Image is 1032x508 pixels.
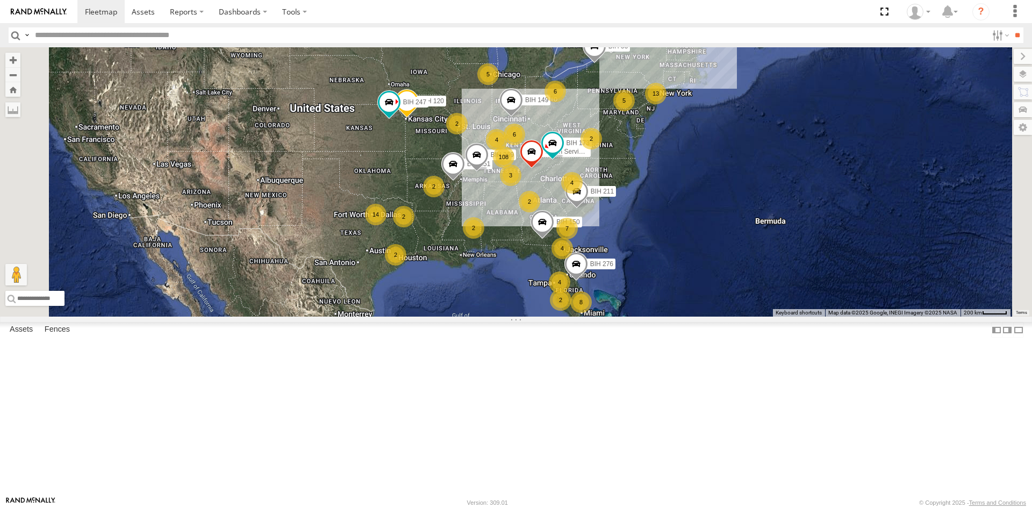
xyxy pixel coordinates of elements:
button: Map Scale: 200 km per 43 pixels [961,309,1010,317]
span: BIH 150 [556,218,579,226]
span: BIH 120 [421,97,444,105]
a: Visit our Website [6,497,55,508]
div: 3 [500,164,521,186]
div: 4 [549,271,570,293]
div: 5 [477,63,499,85]
button: Zoom in [5,53,20,67]
label: Measure [5,102,20,117]
div: 6 [504,124,525,145]
div: 7 [556,218,578,239]
div: 2 [393,206,414,227]
span: BIH 247 [403,98,426,106]
button: Drag Pegman onto the map to open Street View [5,264,27,285]
div: 2 [463,217,484,239]
div: 2 [385,244,406,266]
div: 8 [570,291,592,313]
a: Terms and Conditions [969,499,1026,506]
div: 2 [423,176,445,197]
label: Search Query [23,27,31,43]
div: 2 [519,191,540,212]
div: 4 [561,172,583,194]
div: 5 [613,90,635,111]
button: Zoom Home [5,82,20,97]
label: Map Settings [1014,120,1032,135]
button: Zoom out [5,67,20,82]
span: BIH 149 [525,96,548,104]
div: 2 [446,113,468,134]
button: Keyboard shortcuts [776,309,822,317]
label: Dock Summary Table to the Left [991,322,1002,338]
span: Map data ©2025 Google, INEGI Imagery ©2025 NASA [828,310,957,316]
div: Nele . [903,4,934,20]
span: BIH 269 [491,151,514,159]
div: 4 [486,129,507,151]
div: 13 [645,83,666,104]
div: 14 [365,204,386,225]
div: 108 [493,146,514,168]
label: Fences [39,323,75,338]
label: Hide Summary Table [1013,322,1024,338]
label: Search Filter Options [988,27,1011,43]
span: 200 km [964,310,982,316]
div: 6 [544,81,566,102]
img: rand-logo.svg [11,8,67,16]
a: Terms (opens in new tab) [1016,311,1027,315]
label: Dock Summary Table to the Right [1002,322,1013,338]
span: BIH 53 [608,42,628,50]
div: Version: 309.01 [467,499,508,506]
div: 4 [551,238,573,259]
span: BIH 173 [567,139,590,147]
span: BIH 276 [590,260,613,267]
span: BIH 211 [591,187,614,195]
div: 2 [550,289,571,311]
label: Assets [4,323,38,338]
div: © Copyright 2025 - [919,499,1026,506]
div: 2 [580,128,602,149]
i: ? [972,3,990,20]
